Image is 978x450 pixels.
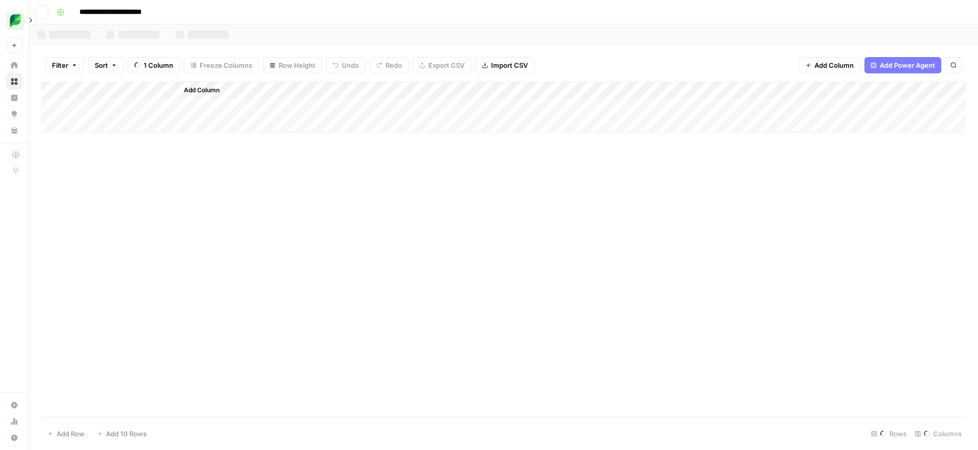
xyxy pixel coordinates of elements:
button: Add 10 Rows [91,426,153,442]
button: Filter [45,57,84,73]
span: Undo [342,60,359,70]
button: Sort [88,57,124,73]
img: SproutSocial Logo [6,12,24,30]
button: Workspace: SproutSocial [6,8,22,34]
button: Import CSV [475,57,534,73]
span: Add Column [184,86,220,95]
a: Your Data [6,122,22,139]
div: Columns [911,426,966,442]
button: Redo [370,57,409,73]
button: Undo [326,57,366,73]
a: Browse [6,73,22,90]
a: Settings [6,397,22,413]
span: Add Column [814,60,854,70]
button: Add Column [171,84,224,97]
button: Help + Support [6,430,22,446]
a: Insights [6,90,22,106]
a: Opportunities [6,106,22,122]
span: Add Power Agent [880,60,935,70]
button: Export CSV [413,57,471,73]
span: Add Row [57,429,85,439]
button: Freeze Columns [184,57,259,73]
button: Row Height [263,57,322,73]
span: Import CSV [491,60,528,70]
span: Export CSV [428,60,465,70]
button: Add Column [799,57,860,73]
span: Redo [386,60,402,70]
button: Add Power Agent [864,57,941,73]
a: Home [6,57,22,73]
span: Add 10 Rows [106,429,147,439]
span: Filter [52,60,68,70]
a: Usage [6,413,22,430]
button: 1 Column [128,57,180,73]
span: Sort [95,60,108,70]
span: Row Height [279,60,315,70]
span: Freeze Columns [200,60,252,70]
button: Add Row [41,426,91,442]
span: 1 Column [144,60,173,70]
div: Rows [867,426,911,442]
